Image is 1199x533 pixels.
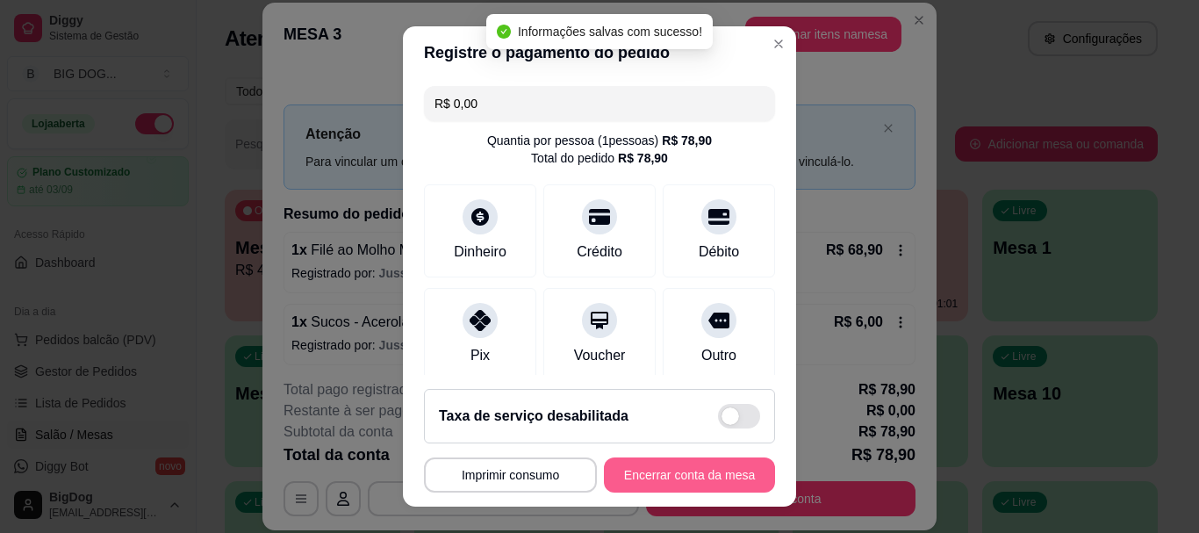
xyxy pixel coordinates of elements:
span: check-circle [497,25,511,39]
button: Encerrar conta da mesa [604,457,775,493]
div: Pix [470,345,490,366]
button: Close [765,30,793,58]
div: Quantia por pessoa ( 1 pessoas) [487,132,712,149]
div: Total do pedido [531,149,668,167]
div: Outro [701,345,736,366]
div: Crédito [577,241,622,263]
header: Registre o pagamento do pedido [403,26,796,79]
input: Ex.: hambúrguer de cordeiro [434,86,765,121]
h2: Taxa de serviço desabilitada [439,406,628,427]
button: Imprimir consumo [424,457,597,493]
div: R$ 78,90 [662,132,712,149]
div: Dinheiro [454,241,506,263]
div: Débito [699,241,739,263]
div: R$ 78,90 [618,149,668,167]
div: Voucher [574,345,626,366]
span: Informações salvas com sucesso! [518,25,702,39]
